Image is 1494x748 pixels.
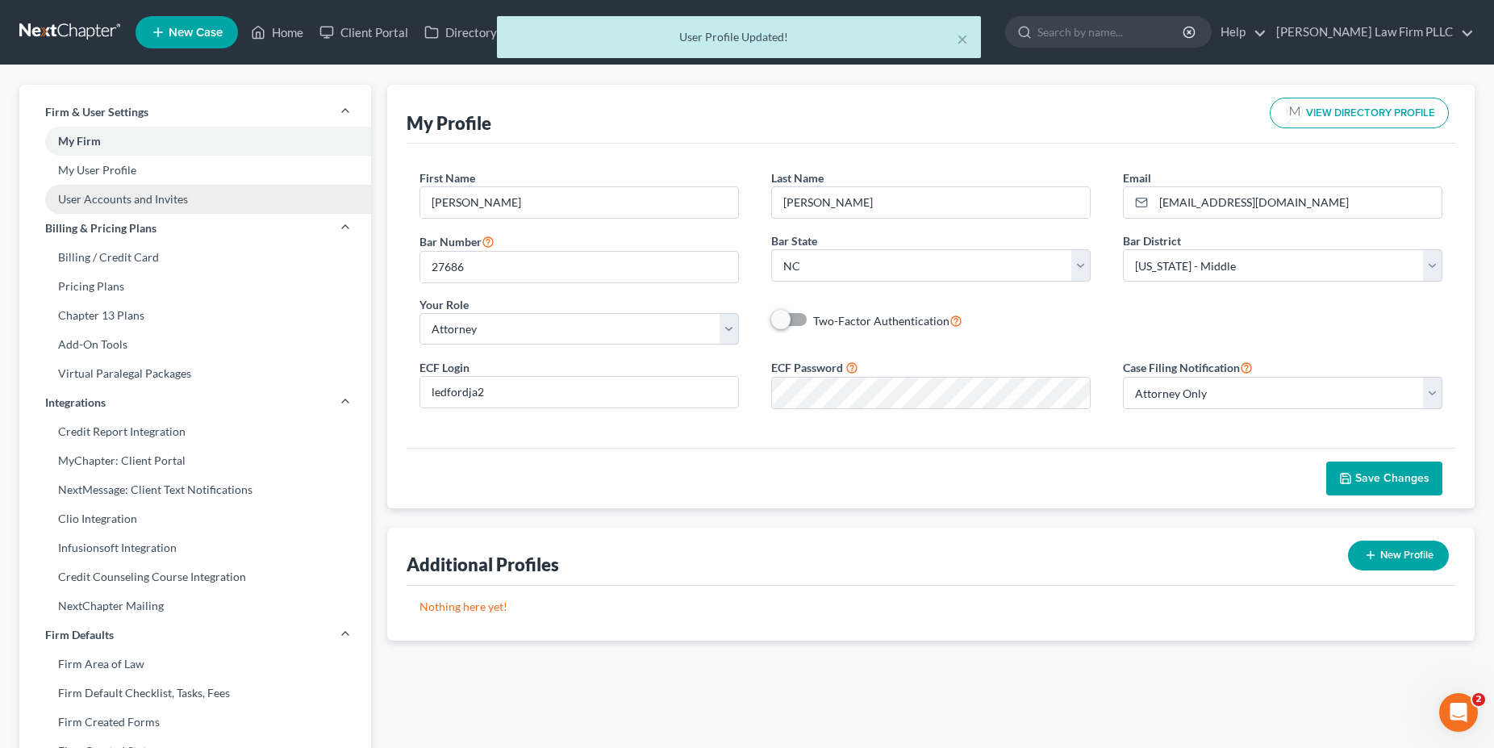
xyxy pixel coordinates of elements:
[19,679,371,708] a: Firm Default Checklist, Tasks, Fees
[19,475,371,504] a: NextMessage: Client Text Notifications
[19,388,371,417] a: Integrations
[420,187,738,218] input: Enter first name...
[1123,232,1181,249] label: Bar District
[419,599,1442,615] p: Nothing here yet!
[420,252,738,282] input: #
[19,272,371,301] a: Pricing Plans
[771,359,843,376] label: ECF Password
[771,171,824,185] span: Last Name
[19,243,371,272] a: Billing / Credit Card
[19,359,371,388] a: Virtual Paralegal Packages
[772,187,1090,218] input: Enter last name...
[1123,171,1151,185] span: Email
[1270,98,1449,128] button: VIEW DIRECTORY PROFILE
[419,171,475,185] span: First Name
[45,104,148,120] span: Firm & User Settings
[19,562,371,591] a: Credit Counseling Course Integration
[813,314,949,328] span: Two-Factor Authentication
[1326,462,1442,495] button: Save Changes
[1439,693,1478,732] iframe: Intercom live chat
[19,127,371,156] a: My Firm
[19,650,371,679] a: Firm Area of Law
[420,377,738,407] input: Enter ecf login...
[45,627,114,643] span: Firm Defaults
[1154,187,1442,218] input: Enter email...
[510,29,968,45] div: User Profile Updated!
[19,533,371,562] a: Infusionsoft Integration
[1306,108,1435,119] span: VIEW DIRECTORY PROFILE
[19,214,371,243] a: Billing & Pricing Plans
[957,29,968,48] button: ×
[407,553,559,576] div: Additional Profiles
[19,621,371,650] a: Firm Defaults
[1123,357,1253,377] label: Case Filing Notification
[419,232,495,251] label: Bar Number
[771,232,817,249] label: Bar State
[19,591,371,621] a: NextChapter Mailing
[1355,471,1429,485] span: Save Changes
[1472,693,1485,706] span: 2
[19,156,371,185] a: My User Profile
[419,359,469,376] label: ECF Login
[407,111,491,135] div: My Profile
[19,185,371,214] a: User Accounts and Invites
[19,446,371,475] a: MyChapter: Client Portal
[19,301,371,330] a: Chapter 13 Plans
[19,98,371,127] a: Firm & User Settings
[45,395,106,411] span: Integrations
[19,330,371,359] a: Add-On Tools
[19,708,371,737] a: Firm Created Forms
[45,220,156,236] span: Billing & Pricing Plans
[419,298,469,311] span: Your Role
[19,504,371,533] a: Clio Integration
[1283,102,1306,124] img: modern-attorney-logo-488310dd42d0e56951fffe13e3ed90e038bc441dd813d23dff0c9337a977f38e.png
[19,417,371,446] a: Credit Report Integration
[1348,541,1449,570] button: New Profile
